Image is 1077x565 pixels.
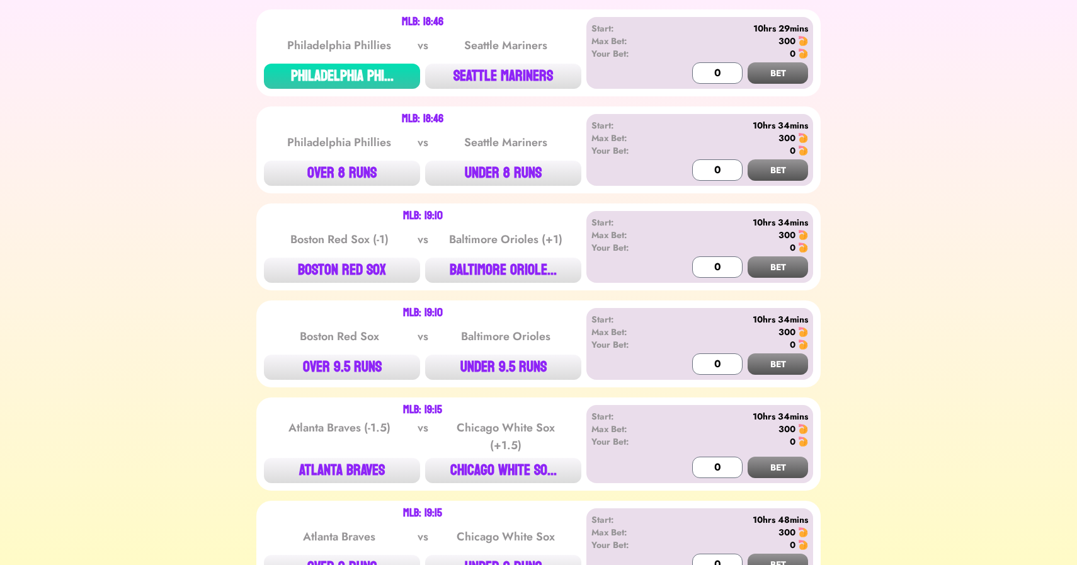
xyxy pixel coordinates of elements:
div: Start: [591,216,664,229]
img: 🍤 [798,146,808,156]
div: Start: [591,119,664,132]
div: vs [415,231,431,248]
div: Baltimore Orioles (+1) [442,231,569,248]
div: MLB: 19:15 [403,405,442,415]
button: BET [748,457,808,478]
div: 0 [790,539,795,551]
div: 10hrs 34mins [664,216,808,229]
div: Philadelphia Phillies [276,134,403,151]
div: 10hrs 34mins [664,410,808,423]
div: 300 [778,229,795,241]
div: 300 [778,132,795,144]
div: vs [415,37,431,54]
img: 🍤 [798,540,808,550]
div: 300 [778,423,795,435]
img: 🍤 [798,437,808,447]
img: 🍤 [798,424,808,434]
div: 0 [790,144,795,157]
img: 🍤 [798,49,808,59]
div: Seattle Mariners [442,37,569,54]
div: 0 [790,435,795,448]
div: Max Bet: [591,326,664,338]
div: Max Bet: [591,132,664,144]
button: CHICAGO WHITE SO... [425,458,581,483]
div: vs [415,528,431,545]
button: BET [748,353,808,375]
div: vs [415,328,431,345]
button: PHILADELPHIA PHI... [264,64,420,89]
div: MLB: 19:10 [403,211,443,221]
div: Atlanta Braves [276,528,403,545]
div: Chicago White Sox (+1.5) [442,419,569,454]
div: Max Bet: [591,526,664,539]
button: BET [748,159,808,181]
img: 🍤 [798,340,808,350]
div: 0 [790,47,795,60]
button: UNDER 9.5 RUNS [425,355,581,380]
div: 300 [778,35,795,47]
div: Max Bet: [591,35,664,47]
div: vs [415,419,431,454]
div: Boston Red Sox [276,328,403,345]
div: 0 [790,338,795,351]
div: Start: [591,313,664,326]
div: Chicago White Sox [442,528,569,545]
div: Your Bet: [591,435,664,448]
img: 🍤 [798,243,808,253]
div: Baltimore Orioles [442,328,569,345]
button: ATLANTA BRAVES [264,458,420,483]
div: 10hrs 48mins [664,513,808,526]
div: Start: [591,22,664,35]
button: BET [748,62,808,84]
button: BOSTON RED SOX [264,258,420,283]
button: SEATTLE MARINERS [425,64,581,89]
div: Seattle Mariners [442,134,569,151]
button: UNDER 8 RUNS [425,161,581,186]
div: Max Bet: [591,229,664,241]
div: 300 [778,526,795,539]
div: Your Bet: [591,47,664,60]
div: Start: [591,410,664,423]
div: Philadelphia Phillies [276,37,403,54]
img: 🍤 [798,527,808,537]
img: 🍤 [798,230,808,240]
div: 0 [790,241,795,254]
img: 🍤 [798,36,808,46]
div: 10hrs 34mins [664,119,808,132]
div: Your Bet: [591,144,664,157]
div: 10hrs 29mins [664,22,808,35]
div: MLB: 19:15 [403,508,442,518]
button: BET [748,256,808,278]
button: BALTIMORE ORIOLE... [425,258,581,283]
div: 300 [778,326,795,338]
div: MLB: 19:10 [403,308,443,318]
div: 10hrs 34mins [664,313,808,326]
button: OVER 9.5 RUNS [264,355,420,380]
div: Max Bet: [591,423,664,435]
div: Your Bet: [591,241,664,254]
div: Boston Red Sox (-1) [276,231,403,248]
div: Atlanta Braves (-1.5) [276,419,403,454]
div: MLB: 18:46 [402,17,443,27]
img: 🍤 [798,327,808,337]
div: vs [415,134,431,151]
div: Start: [591,513,664,526]
button: OVER 8 RUNS [264,161,420,186]
img: 🍤 [798,133,808,143]
div: Your Bet: [591,539,664,551]
div: MLB: 18:46 [402,114,443,124]
div: Your Bet: [591,338,664,351]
